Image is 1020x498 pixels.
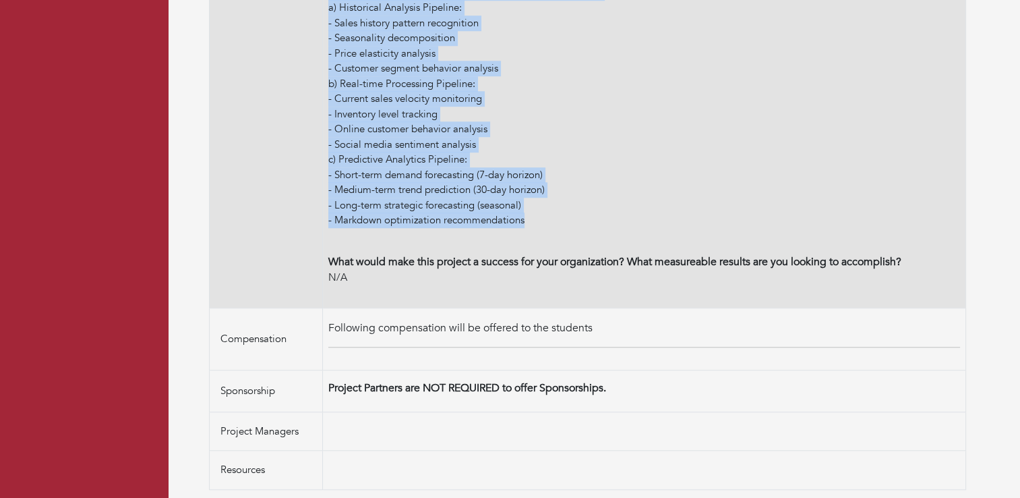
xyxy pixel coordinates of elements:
[328,91,960,107] div: - Current sales velocity monitoring
[328,16,960,31] div: - Sales history pattern recognition
[328,107,960,122] div: - Inventory level tracking
[210,370,323,412] td: Sponsorship
[328,137,960,153] div: - Social media sentiment analysis
[328,76,960,92] div: b) Real-time Processing Pipeline:
[328,30,960,46] div: - Seasonality decomposition
[328,121,960,137] div: - Online customer behavior analysis
[328,61,960,76] div: - Customer segment behavior analysis
[328,167,960,183] div: - Short-term demand forecasting (7-day horizon)
[328,254,960,270] p: What would make this project a success for your organization? What measureable results are you lo...
[328,152,960,167] div: c) Predictive Analytics Pipeline:
[328,198,960,213] div: - Long-term strategic forecasting (seasonal)
[328,182,960,198] div: - Medium-term trend prediction (30-day horizon)
[328,213,960,228] div: - Markdown optimization recommendations
[210,451,323,490] td: Resources
[210,412,323,451] td: Project Managers
[328,270,960,285] div: N/A
[328,321,593,335] span: Following compensation will be offered to the students
[328,46,960,61] div: - Price elasticity analysis
[210,308,323,370] td: Compensation
[328,382,960,395] h4: Project Partners are NOT REQUIRED to offer Sponsorships.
